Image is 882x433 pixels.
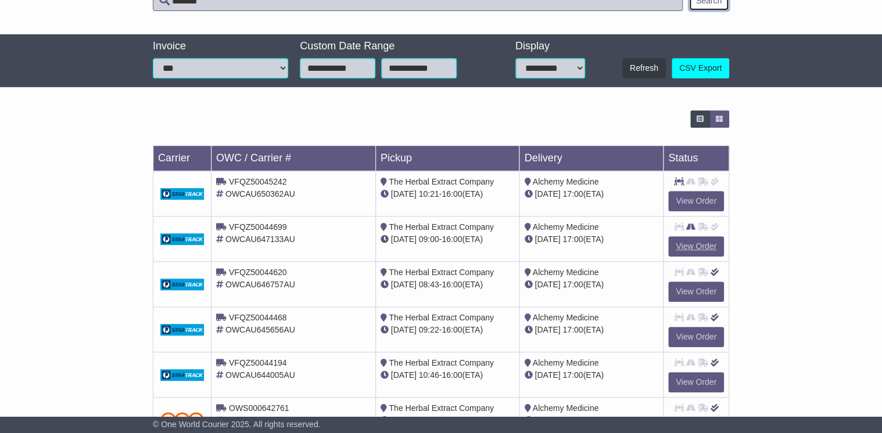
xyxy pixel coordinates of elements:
[535,416,560,425] span: [DATE]
[533,268,599,277] span: Alchemy Medicine
[389,268,494,277] span: The Herbal Extract Company
[419,370,439,380] span: 10:46
[389,177,494,186] span: The Herbal Extract Company
[535,189,560,199] span: [DATE]
[160,369,204,381] img: GetCarrierServiceDarkLogo
[153,40,288,53] div: Invoice
[524,279,658,291] div: (ETA)
[381,233,515,246] div: - (ETA)
[211,146,376,171] td: OWC / Carrier #
[535,280,560,289] span: [DATE]
[300,40,484,53] div: Custom Date Range
[562,370,583,380] span: 17:00
[225,280,295,289] span: OWCAU646757AU
[391,234,417,244] span: [DATE]
[229,268,287,277] span: VFQZ50044620
[419,189,439,199] span: 10:21
[524,233,658,246] div: (ETA)
[229,222,287,232] span: VFQZ50044699
[160,279,204,290] img: GetCarrierServiceDarkLogo
[535,370,560,380] span: [DATE]
[229,313,287,322] span: VFQZ50044468
[622,58,666,78] button: Refresh
[442,370,462,380] span: 16:00
[375,146,519,171] td: Pickup
[391,189,417,199] span: [DATE]
[524,188,658,200] div: (ETA)
[533,222,599,232] span: Alchemy Medicine
[535,325,560,334] span: [DATE]
[442,325,462,334] span: 16:00
[381,279,515,291] div: - (ETA)
[668,236,724,257] a: View Order
[668,372,724,392] a: View Order
[524,369,658,381] div: (ETA)
[391,370,417,380] span: [DATE]
[533,177,599,186] span: Alchemy Medicine
[442,280,462,289] span: 16:00
[225,416,295,425] span: OWCAU642761AU
[562,234,583,244] span: 17:00
[524,414,658,427] div: (ETA)
[442,234,462,244] span: 16:00
[229,177,287,186] span: VFQZ50045242
[519,146,664,171] td: Delivery
[160,188,204,200] img: GetCarrierServiceDarkLogo
[442,189,462,199] span: 16:00
[160,324,204,335] img: GetCarrierServiceDarkLogo
[229,403,289,413] span: OWS000642761
[389,313,494,322] span: The Herbal Extract Company
[381,324,515,336] div: - (ETA)
[533,358,599,367] span: Alchemy Medicine
[381,414,515,427] div: - (ETA)
[672,58,729,78] a: CSV Export
[160,412,204,428] img: TNT_Domestic.png
[225,234,295,244] span: OWCAU647133AU
[664,146,729,171] td: Status
[419,234,439,244] span: 09:00
[160,233,204,245] img: GetCarrierServiceDarkLogo
[562,325,583,334] span: 17:00
[535,234,560,244] span: [DATE]
[389,222,494,232] span: The Herbal Extract Company
[153,420,321,429] span: © One World Courier 2025. All rights reserved.
[225,189,295,199] span: OWCAU650362AU
[562,416,583,425] span: 17:00
[668,282,724,302] a: View Order
[391,325,417,334] span: [DATE]
[419,416,439,425] span: 08:42
[389,403,494,413] span: The Herbal Extract Company
[524,324,658,336] div: (ETA)
[668,191,724,211] a: View Order
[419,325,439,334] span: 09:22
[225,370,295,380] span: OWCAU644005AU
[391,280,417,289] span: [DATE]
[515,40,586,53] div: Display
[389,358,494,367] span: The Herbal Extract Company
[153,146,211,171] td: Carrier
[419,280,439,289] span: 08:43
[225,325,295,334] span: OWCAU645656AU
[391,416,417,425] span: [DATE]
[381,369,515,381] div: - (ETA)
[562,280,583,289] span: 17:00
[229,358,287,367] span: VFQZ50044194
[381,188,515,200] div: - (ETA)
[562,189,583,199] span: 17:00
[533,403,599,413] span: Alchemy Medicine
[533,313,599,322] span: Alchemy Medicine
[668,327,724,347] a: View Order
[442,416,462,425] span: 16:00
